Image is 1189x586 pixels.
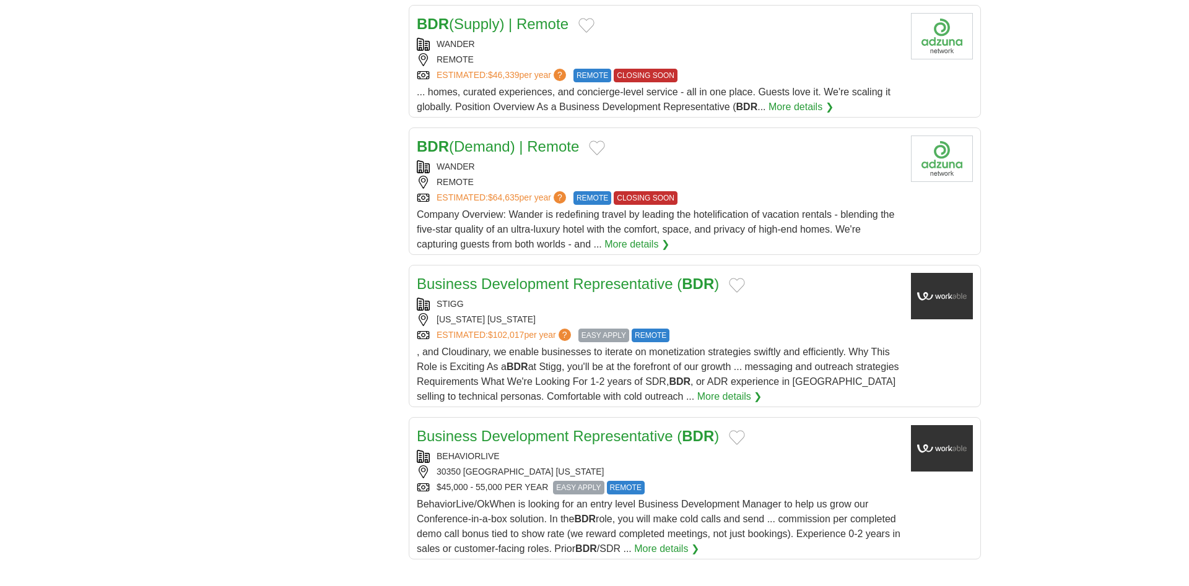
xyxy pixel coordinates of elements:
[417,53,901,66] div: REMOTE
[729,278,745,293] button: Add to favorite jobs
[736,101,758,112] strong: BDR
[697,389,762,404] a: More details ❯
[507,361,528,372] strong: BDR
[911,136,973,182] img: Company logo
[632,329,669,342] span: REMOTE
[607,481,645,494] span: REMOTE
[911,13,973,59] img: Company logo
[669,376,690,387] strong: BDR
[437,191,568,205] a: ESTIMATED:$64,635per year?
[578,329,629,342] span: EASY APPLY
[634,541,699,556] a: More details ❯
[417,313,901,326] div: [US_STATE] [US_STATE]
[417,160,901,173] div: WANDER
[417,450,901,463] div: BEHAVIORLIVE
[417,275,719,292] a: Business Development Representative (BDR)
[589,140,605,155] button: Add to favorite jobs
[417,138,579,155] a: BDR(Demand) | Remote
[604,237,669,252] a: More details ❯
[417,15,568,32] a: BDR(Supply) | Remote
[682,275,714,292] strong: BDR
[554,191,566,204] span: ?
[417,15,449,32] strong: BDR
[575,543,597,554] strong: BDR
[417,347,899,402] span: , and Cloudinary, we enable businesses to iterate on monetization strategies swiftly and efficien...
[911,425,973,472] img: Company logo
[417,465,901,478] div: 30350 [GEOGRAPHIC_DATA] [US_STATE]
[488,192,520,202] span: $64,635
[417,87,891,112] span: ... homes, curated experiences, and concierge-level service - all in one place. Guests love it. W...
[614,69,677,82] span: CLOSING SOON
[573,191,611,205] span: REMOTE
[682,428,714,444] strong: BDR
[614,191,677,205] span: CLOSING SOON
[417,176,901,189] div: REMOTE
[911,273,973,319] img: Company logo
[417,138,449,155] strong: BDR
[488,330,524,340] span: $102,017
[417,481,901,494] div: $45,000 - 55,000 PER YEAR
[769,100,834,114] a: More details ❯
[417,298,901,311] div: STIGG
[573,69,611,82] span: REMOTE
[578,18,594,33] button: Add to favorite jobs
[417,38,901,51] div: WANDER
[553,481,604,494] span: EASY APPLY
[488,70,520,80] span: $46,339
[729,430,745,445] button: Add to favorite jobs
[437,69,568,82] a: ESTIMATED:$46,339per year?
[574,514,596,524] strong: BDR
[417,209,894,249] span: Company Overview: Wander is redefining travel by leading the hotelification of vacation rentals -...
[417,499,900,554] span: BehaviorLive/OkWhen is looking for an entry level Business Development Manager to help us grow ou...
[437,329,573,342] a: ESTIMATED:$102,017per year?
[417,428,719,444] a: Business Development Representative (BDR)
[559,329,571,341] span: ?
[554,69,566,81] span: ?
